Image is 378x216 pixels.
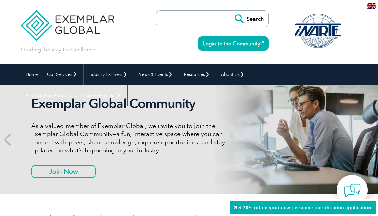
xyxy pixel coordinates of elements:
[134,64,179,85] a: News & Events
[216,64,251,85] a: About Us
[21,46,95,53] p: Leading the way to excellence
[21,64,42,85] a: Home
[42,64,83,85] a: Our Services
[260,41,264,45] img: open_square.png
[198,36,269,51] a: Login to the Community
[234,205,373,210] span: Get 20% off on your new personnel certification application!
[31,122,240,154] p: As a valued member of Exemplar Global, we invite you to join the Exemplar Global Community—a fun,...
[367,3,376,9] img: en
[31,165,96,178] a: Join Now
[21,85,127,106] a: Find Certified Professional / Training Provider
[344,182,361,199] img: contact-chat.png
[179,64,216,85] a: Resources
[84,64,134,85] a: Industry Partners
[231,11,268,27] input: Search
